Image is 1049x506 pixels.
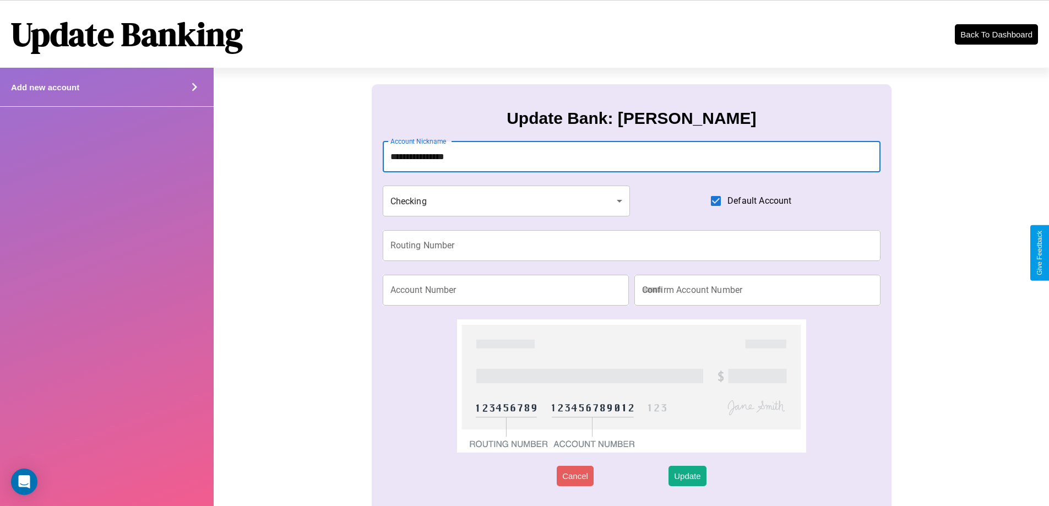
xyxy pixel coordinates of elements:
h1: Update Banking [11,12,243,57]
div: Checking [383,186,631,216]
button: Update [668,466,706,486]
h3: Update Bank: [PERSON_NAME] [507,109,756,128]
button: Cancel [557,466,594,486]
h4: Add new account [11,83,79,92]
button: Back To Dashboard [955,24,1038,45]
div: Give Feedback [1036,231,1043,275]
img: check [457,319,806,453]
label: Account Nickname [390,137,447,146]
div: Open Intercom Messenger [11,469,37,495]
span: Default Account [727,194,791,208]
